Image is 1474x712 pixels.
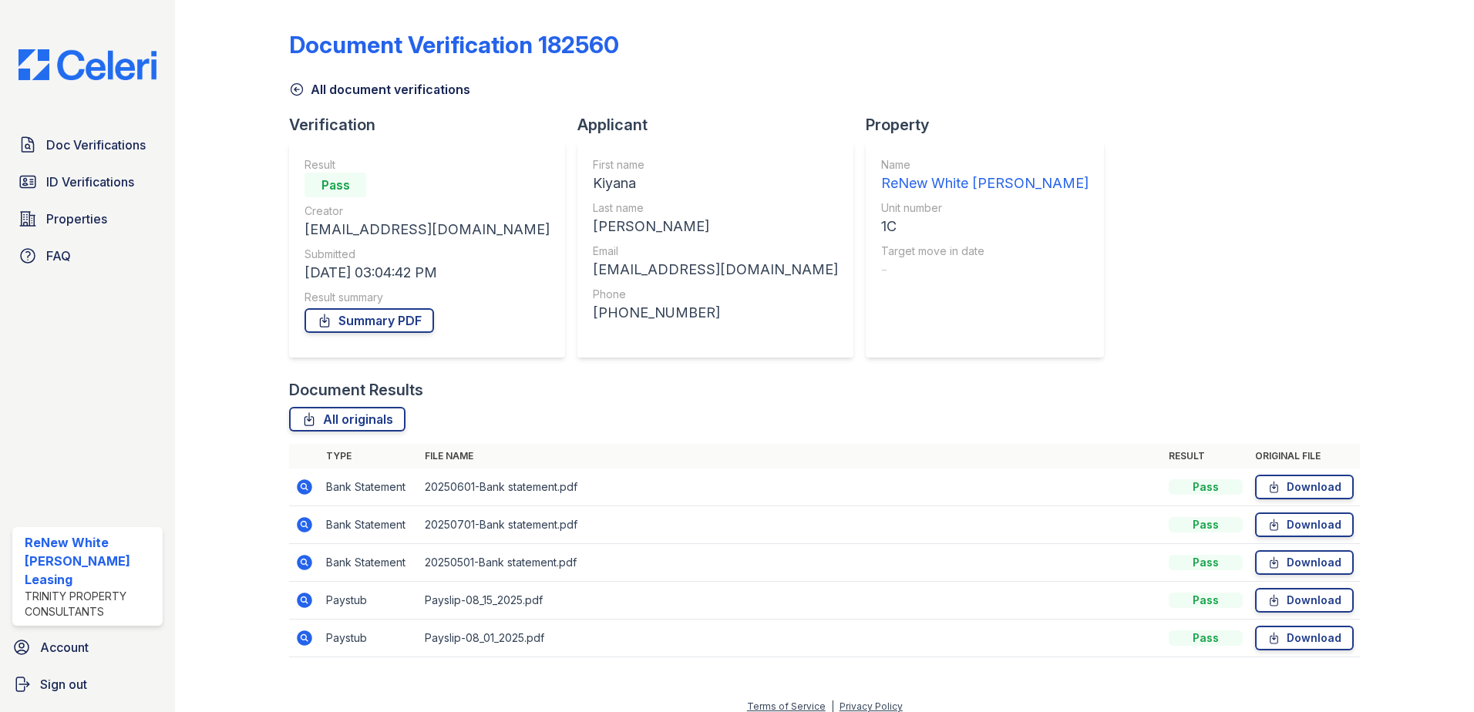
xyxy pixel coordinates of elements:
[1169,479,1243,495] div: Pass
[1255,588,1354,613] a: Download
[305,173,366,197] div: Pass
[40,638,89,657] span: Account
[419,620,1163,657] td: Payslip-08_01_2025.pdf
[881,173,1089,194] div: ReNew White [PERSON_NAME]
[320,444,419,469] th: Type
[46,210,107,228] span: Properties
[320,506,419,544] td: Bank Statement
[289,80,470,99] a: All document verifications
[881,200,1089,216] div: Unit number
[747,700,826,712] a: Terms of Service
[6,669,169,700] a: Sign out
[6,632,169,663] a: Account
[320,544,419,582] td: Bank Statement
[12,203,163,234] a: Properties
[419,444,1163,469] th: File name
[419,469,1163,506] td: 20250601-Bank statement.pdf
[320,620,419,657] td: Paystub
[1255,626,1354,650] a: Download
[46,136,146,154] span: Doc Verifications
[1249,444,1360,469] th: Original file
[840,700,903,712] a: Privacy Policy
[831,700,834,712] div: |
[593,243,838,259] div: Email
[419,582,1163,620] td: Payslip-08_15_2025.pdf
[1163,444,1249,469] th: Result
[1255,512,1354,537] a: Download
[289,379,423,401] div: Document Results
[593,287,838,302] div: Phone
[881,259,1089,280] div: -
[593,259,838,280] div: [EMAIL_ADDRESS][DOMAIN_NAME]
[881,157,1089,194] a: Name ReNew White [PERSON_NAME]
[1169,517,1243,532] div: Pass
[289,31,619,59] div: Document Verification 182560
[289,407,406,432] a: All originals
[305,262,550,284] div: [DATE] 03:04:42 PM
[305,247,550,262] div: Submitted
[40,675,87,694] span: Sign out
[1169,593,1243,608] div: Pass
[593,302,838,324] div: [PHONE_NUMBER]
[12,166,163,197] a: ID Verifications
[577,114,866,136] div: Applicant
[881,216,1089,237] div: 1C
[46,247,71,265] span: FAQ
[305,290,550,305] div: Result summary
[866,114,1116,136] div: Property
[1169,630,1243,646] div: Pass
[1255,475,1354,499] a: Download
[46,173,134,191] span: ID Verifications
[593,216,838,237] div: [PERSON_NAME]
[12,129,163,160] a: Doc Verifications
[1169,555,1243,570] div: Pass
[1255,550,1354,575] a: Download
[305,308,434,333] a: Summary PDF
[305,219,550,240] div: [EMAIL_ADDRESS][DOMAIN_NAME]
[305,157,550,173] div: Result
[593,157,838,173] div: First name
[12,240,163,271] a: FAQ
[25,589,156,620] div: Trinity Property Consultants
[419,544,1163,582] td: 20250501-Bank statement.pdf
[25,533,156,589] div: ReNew White [PERSON_NAME] Leasing
[320,469,419,506] td: Bank Statement
[881,157,1089,173] div: Name
[6,49,169,80] img: CE_Logo_Blue-a8612792a0a2168367f1c8372b55b34899dd931a85d93a1a3d3e32e68fde9ad4.png
[305,203,550,219] div: Creator
[419,506,1163,544] td: 20250701-Bank statement.pdf
[593,173,838,194] div: Kiyana
[881,243,1089,259] div: Target move in date
[289,114,577,136] div: Verification
[320,582,419,620] td: Paystub
[593,200,838,216] div: Last name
